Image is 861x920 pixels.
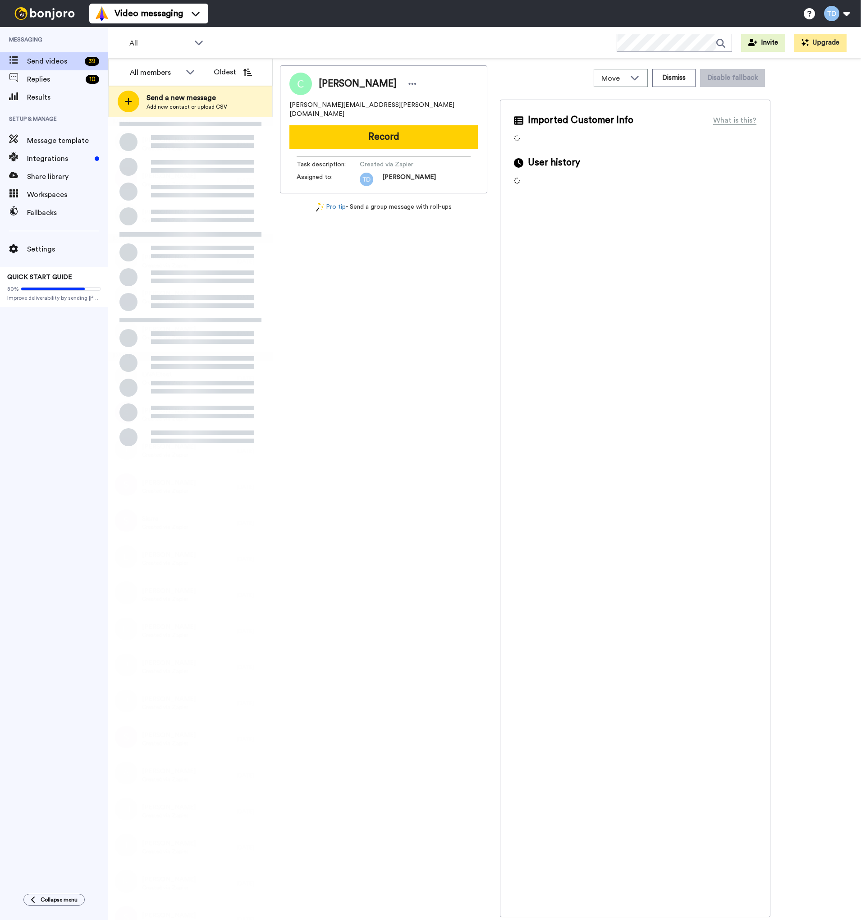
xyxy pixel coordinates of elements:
[237,555,268,563] div: [DATE]
[95,6,109,21] img: vm-color.svg
[142,839,196,848] span: [PERSON_NAME]
[142,172,196,181] span: [PERSON_NAME]
[237,258,268,265] div: [DATE]
[142,632,196,639] span: Created via Zapier
[794,34,847,52] button: Upgrade
[129,38,190,49] span: All
[319,77,397,91] span: [PERSON_NAME]
[142,704,196,711] span: Created via Zapier
[115,726,137,748] img: s.png
[7,274,72,280] span: QUICK START GUIDE
[85,57,99,66] div: 39
[713,115,756,126] div: What is this?
[142,253,196,262] span: [PERSON_NAME]
[41,896,78,903] span: Collapse menu
[142,334,196,341] span: Created via Zapier
[27,74,82,85] span: Replies
[142,136,196,145] span: [PERSON_NAME]
[115,618,137,640] img: r.png
[130,67,181,78] div: All members
[528,114,633,127] span: Imported Customer Info
[237,519,268,526] div: [DATE]
[115,798,137,820] img: m.png
[142,145,196,152] span: Created via Zapier
[142,695,196,704] span: [PERSON_NAME]
[7,285,19,293] span: 80%
[601,73,626,84] span: Move
[142,298,196,305] span: Created via Zapier
[741,34,785,52] button: Invite
[27,56,81,67] span: Send videos
[289,125,478,149] button: Record
[142,812,196,819] span: Created via Zapier
[115,870,137,893] img: k.png
[142,848,196,855] span: Created via Zapier
[7,294,101,302] span: Improve deliverability by sending [PERSON_NAME]’s from your own email
[237,591,268,599] div: [DATE]
[142,523,188,531] span: Created via Zapier
[237,294,268,301] div: [DATE]
[108,352,273,361] div: [DATE]
[237,664,268,671] div: [DATE]
[142,478,196,487] span: [PERSON_NAME]
[142,262,196,269] span: Created via Zapier
[115,690,137,712] img: j.png
[114,7,183,20] span: Video messaging
[297,160,360,169] span: Task description :
[115,401,137,424] img: s.png
[237,375,268,382] div: [DATE]
[142,595,196,603] span: Created via Zapier
[382,173,436,186] span: [PERSON_NAME]
[280,202,487,212] div: - Send a group message with roll-ups
[108,117,273,126] div: [DATE]
[237,772,268,779] div: [DATE]
[142,731,196,740] span: [PERSON_NAME]
[237,627,268,635] div: [DATE]
[142,559,196,567] span: Created via Zapier
[147,92,227,103] span: Send a new message
[142,776,196,783] span: Created via Zapier
[142,415,196,422] span: Created via Zapier
[652,69,696,87] button: Dismiss
[142,911,196,920] span: [PERSON_NAME]
[115,284,137,307] img: t.png
[237,483,268,490] div: [DATE]
[237,213,268,220] div: [DATE]
[27,171,108,182] span: Share library
[142,217,196,224] span: Created via Zapier
[142,208,196,217] span: [PERSON_NAME]
[289,73,312,95] img: Image of Candace
[115,248,137,270] img: l.png
[115,509,137,532] img: s.png
[27,244,108,255] span: Settings
[27,92,108,103] span: Results
[297,173,360,186] span: Assigned to:
[142,325,196,334] span: [PERSON_NAME]
[700,69,765,87] button: Disable fallback
[142,767,196,776] span: [PERSON_NAME]
[237,880,268,887] div: [DATE]
[142,884,196,891] span: Created via Zapier
[115,131,137,153] img: c.png
[142,451,196,458] span: Created via Zapier
[237,141,268,148] div: [DATE]
[316,202,324,212] img: magic-wand.svg
[237,177,268,184] div: [DATE]
[142,668,196,675] span: Created via Zapier
[237,700,268,707] div: [DATE]
[142,181,196,188] span: Created via Zapier
[115,654,137,676] img: j.png
[115,365,137,388] img: l.png
[142,550,196,559] span: [PERSON_NAME]
[289,101,478,119] span: [PERSON_NAME][EMAIL_ADDRESS][PERSON_NAME][DOMAIN_NAME]
[142,442,196,451] span: [PERSON_NAME]
[360,173,373,186] img: td.png
[115,834,137,856] img: t.png
[142,622,196,632] span: [PERSON_NAME]
[237,736,268,743] div: [DATE]
[86,75,99,84] div: 10
[142,514,188,523] span: Sierra
[142,379,188,386] span: Created via Zapier
[142,487,196,494] span: Created via Zapier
